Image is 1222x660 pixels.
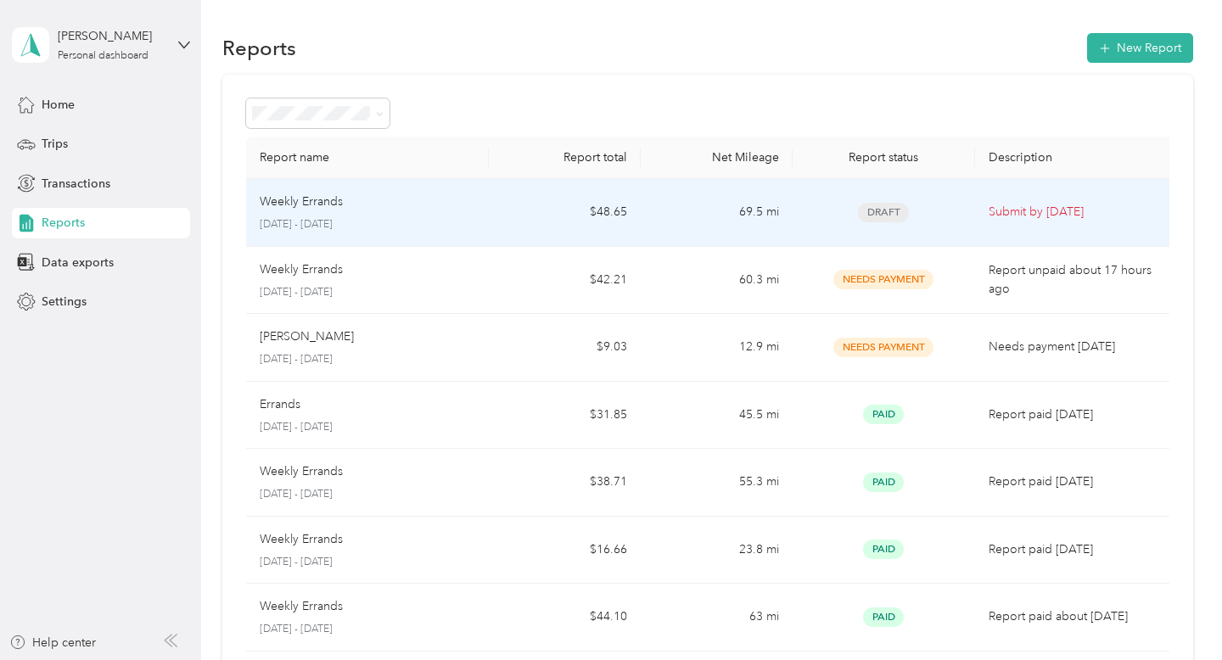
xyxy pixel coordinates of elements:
td: $38.71 [489,449,641,517]
span: Home [42,96,75,114]
span: Draft [858,203,909,222]
p: Report paid [DATE] [989,473,1164,491]
td: $9.03 [489,314,641,382]
span: Transactions [42,175,110,193]
p: [DATE] - [DATE] [260,622,475,637]
td: 63 mi [641,584,793,652]
th: Net Mileage [641,137,793,179]
span: Reports [42,214,85,232]
th: Report total [489,137,641,179]
td: $44.10 [489,584,641,652]
td: 23.8 mi [641,517,793,584]
th: Description [975,137,1178,179]
p: Errands [260,395,300,414]
p: [DATE] - [DATE] [260,217,475,232]
iframe: Everlance-gr Chat Button Frame [1127,565,1222,660]
p: Report paid [DATE] [989,540,1164,559]
p: Report paid about [DATE] [989,607,1164,626]
span: Paid [863,473,904,492]
span: Needs Payment [833,270,933,289]
button: New Report [1087,33,1193,63]
p: [DATE] - [DATE] [260,285,475,300]
h1: Reports [222,39,296,57]
p: Weekly Errands [260,260,343,279]
span: Paid [863,405,904,424]
td: 45.5 mi [641,382,793,450]
div: Personal dashboard [58,51,149,61]
p: Weekly Errands [260,597,343,616]
td: $42.21 [489,247,641,315]
span: Paid [863,540,904,559]
td: 69.5 mi [641,179,793,247]
span: Settings [42,293,87,310]
span: Trips [42,135,68,153]
div: Report status [806,150,961,165]
p: Submit by [DATE] [989,203,1164,221]
p: Weekly Errands [260,462,343,481]
p: [PERSON_NAME] [260,327,354,346]
span: Data exports [42,254,114,271]
td: 12.9 mi [641,314,793,382]
p: Weekly Errands [260,193,343,211]
p: [DATE] - [DATE] [260,487,475,502]
td: $48.65 [489,179,641,247]
p: [DATE] - [DATE] [260,555,475,570]
div: [PERSON_NAME] [58,27,164,45]
td: 60.3 mi [641,247,793,315]
td: 55.3 mi [641,449,793,517]
p: [DATE] - [DATE] [260,420,475,435]
th: Report name [246,137,489,179]
p: Report paid [DATE] [989,406,1164,424]
span: Paid [863,607,904,627]
p: Report unpaid about 17 hours ago [989,261,1164,299]
span: Needs Payment [833,338,933,357]
p: Needs payment [DATE] [989,338,1164,356]
p: [DATE] - [DATE] [260,352,475,367]
button: Help center [9,634,96,652]
td: $31.85 [489,382,641,450]
p: Weekly Errands [260,530,343,549]
td: $16.66 [489,517,641,584]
